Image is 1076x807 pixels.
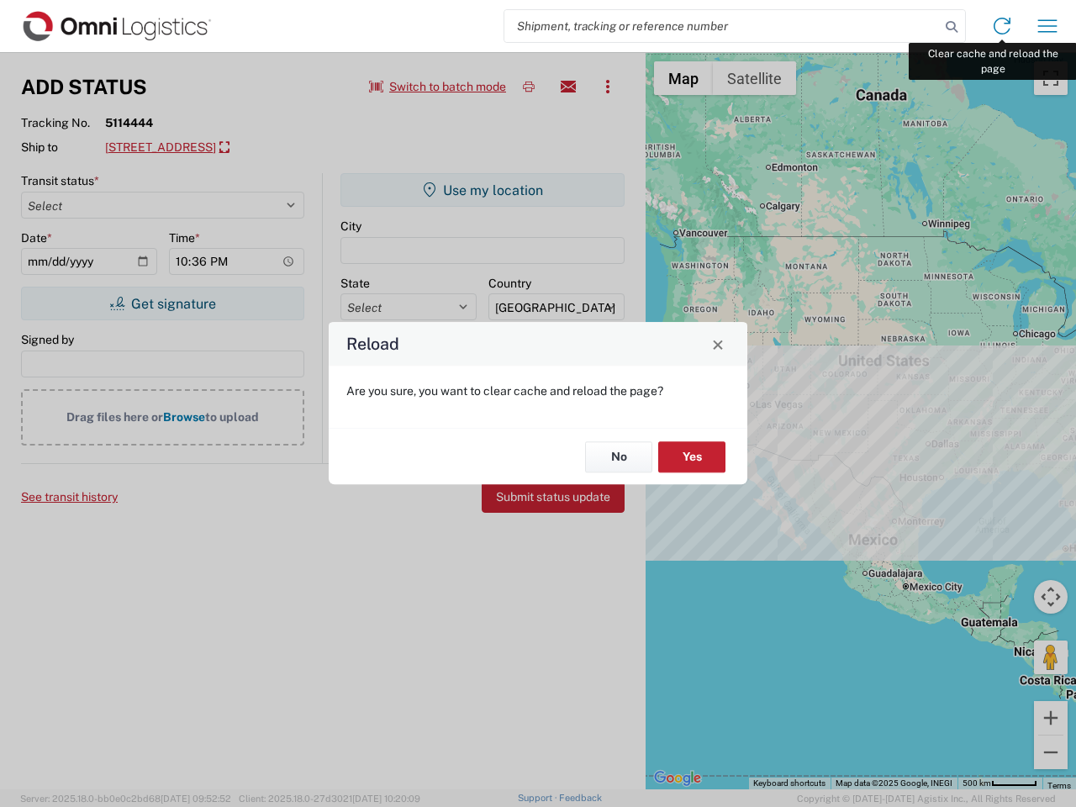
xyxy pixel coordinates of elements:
button: Yes [658,441,725,472]
button: Close [706,332,730,356]
input: Shipment, tracking or reference number [504,10,940,42]
h4: Reload [346,332,399,356]
p: Are you sure, you want to clear cache and reload the page? [346,383,730,398]
button: No [585,441,652,472]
